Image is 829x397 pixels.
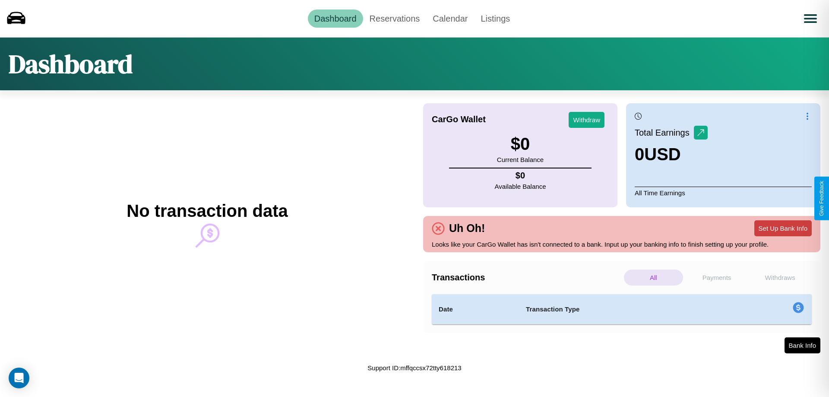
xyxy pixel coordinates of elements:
[495,171,546,181] h4: $ 0
[127,201,288,221] h2: No transaction data
[750,270,810,286] p: Withdraws
[785,337,820,353] button: Bank Info
[635,187,812,199] p: All Time Earnings
[308,10,363,28] a: Dashboard
[497,154,544,165] p: Current Balance
[367,362,461,374] p: Support ID: mffqccsx72tty618213
[363,10,427,28] a: Reservations
[474,10,516,28] a: Listings
[439,304,512,314] h4: Date
[9,46,133,82] h1: Dashboard
[624,270,683,286] p: All
[569,112,604,128] button: Withdraw
[9,368,29,388] div: Open Intercom Messenger
[497,134,544,154] h3: $ 0
[526,304,722,314] h4: Transaction Type
[798,6,823,31] button: Open menu
[754,220,812,236] button: Set Up Bank Info
[432,294,812,324] table: simple table
[445,222,489,235] h4: Uh Oh!
[426,10,474,28] a: Calendar
[432,273,622,283] h4: Transactions
[819,181,825,216] div: Give Feedback
[495,181,546,192] p: Available Balance
[635,145,708,164] h3: 0 USD
[687,270,747,286] p: Payments
[432,238,812,250] p: Looks like your CarGo Wallet has isn't connected to a bank. Input up your banking info to finish ...
[635,125,694,140] p: Total Earnings
[432,114,486,124] h4: CarGo Wallet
